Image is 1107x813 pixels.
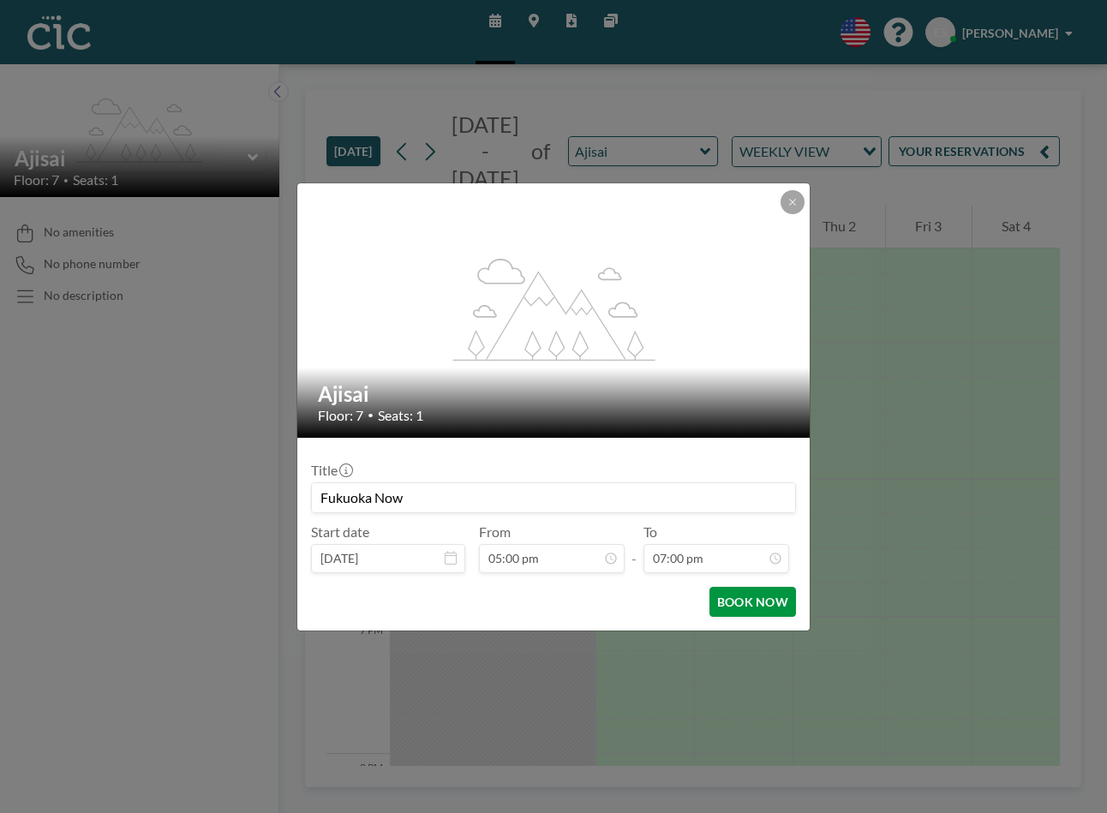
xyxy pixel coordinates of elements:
g: flex-grow: 1.2; [453,257,655,360]
h2: Ajisai [318,381,791,407]
input: Emiko's reservation [312,483,795,512]
label: To [643,523,657,541]
label: From [479,523,511,541]
span: Floor: 7 [318,407,363,424]
span: Seats: 1 [378,407,423,424]
label: Title [311,462,351,479]
button: BOOK NOW [709,587,796,617]
span: • [368,409,374,421]
label: Start date [311,523,369,541]
span: - [631,529,637,567]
